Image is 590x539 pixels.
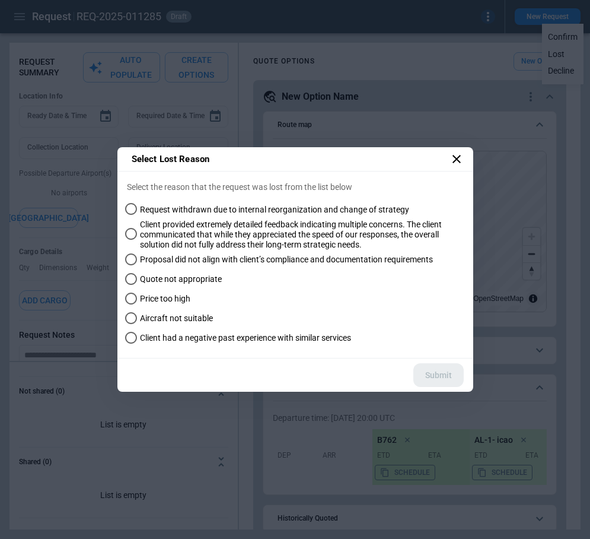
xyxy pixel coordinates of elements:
[127,181,464,193] label: Select the reason that the request was lost from the list below
[117,147,473,172] h2: Select Lost Reason
[140,255,433,265] span: Proposal did not align with client’s compliance and documentation requirements
[140,313,213,324] span: Aircraft not suitable
[140,333,351,343] span: Client had a negative past experience with similar services
[140,274,222,284] span: Quote not appropriate
[140,294,190,304] span: Price too high
[140,220,454,250] span: Client provided extremely detailed feedback indicating multiple concerns. The client communicated...
[140,205,409,215] span: Request withdrawn due to internal reorganization and change of strategy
